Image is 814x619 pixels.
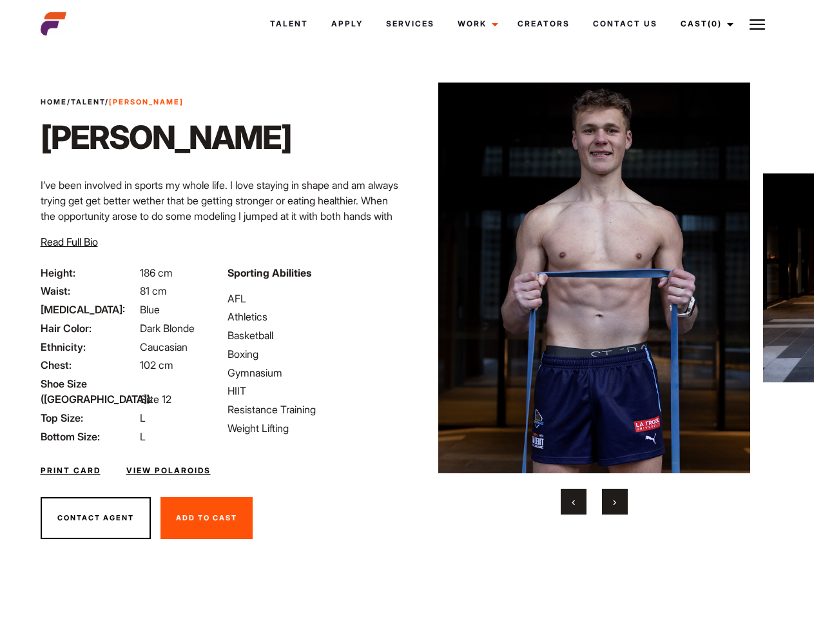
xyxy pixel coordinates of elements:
span: Waist: [41,283,137,299]
span: 81 cm [140,284,167,297]
li: AFL [228,291,399,306]
button: Contact Agent [41,497,151,540]
span: Previous [572,495,575,508]
span: Caucasian [140,340,188,353]
a: Contact Us [581,6,669,41]
strong: [PERSON_NAME] [109,97,184,106]
a: Creators [506,6,581,41]
span: Shoe Size ([GEOGRAPHIC_DATA]): [41,376,137,407]
a: Apply [320,6,374,41]
span: Blue [140,303,160,316]
span: Top Size: [41,410,137,426]
span: Chest: [41,357,137,373]
img: cropped-aefm-brand-fav-22-square.png [41,11,66,37]
button: Add To Cast [160,497,253,540]
a: Work [446,6,506,41]
span: L [140,430,146,443]
a: Cast(0) [669,6,741,41]
a: Talent [258,6,320,41]
span: Ethnicity: [41,339,137,355]
a: Home [41,97,67,106]
span: [MEDICAL_DATA]: [41,302,137,317]
span: Next [613,495,616,508]
img: Burger icon [750,17,765,32]
span: / / [41,97,184,108]
span: Dark Blonde [140,322,195,335]
li: HIIT [228,383,399,398]
a: Talent [71,97,105,106]
li: Gymnasium [228,365,399,380]
li: Basketball [228,328,399,343]
strong: Sporting Abilities [228,266,311,279]
li: Boxing [228,346,399,362]
h1: [PERSON_NAME] [41,118,291,157]
span: Read Full Bio [41,235,98,248]
span: L [140,411,146,424]
span: 186 cm [140,266,173,279]
a: Print Card [41,465,101,477]
span: 102 cm [140,359,173,371]
li: Athletics [228,309,399,324]
span: (0) [708,19,722,28]
a: Services [374,6,446,41]
span: Height: [41,265,137,280]
li: Resistance Training [228,402,399,417]
span: Hair Color: [41,320,137,336]
span: Add To Cast [176,513,237,522]
span: Bottom Size: [41,429,137,444]
a: View Polaroids [126,465,211,477]
p: I’ve been involved in sports my whole life. I love staying in shape and am always trying get get ... [41,177,400,286]
span: Size 12 [140,393,171,406]
li: Weight Lifting [228,420,399,436]
button: Read Full Bio [41,234,98,250]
